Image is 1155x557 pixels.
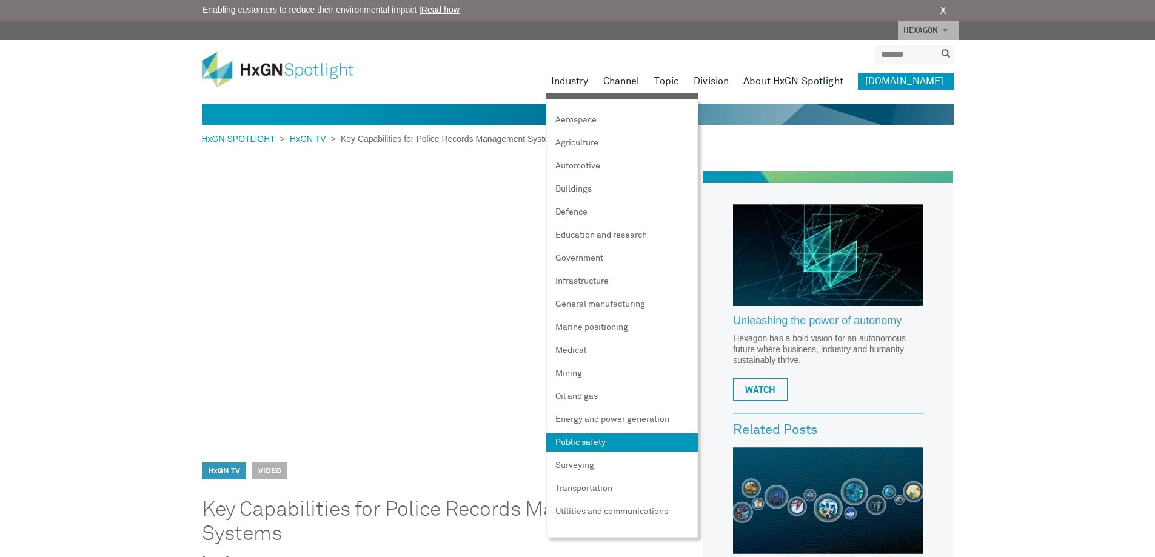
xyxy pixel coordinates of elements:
a: Utilities and communications [546,502,698,521]
a: Oil and gas [546,387,698,405]
a: X [940,4,946,18]
a: Energy and power generation [546,410,698,429]
a: Topic [654,73,679,90]
a: Industry [551,73,589,90]
p: Hexagon has a bold vision for an autonomous future where business, industry and humanity sustaina... [733,333,923,365]
a: HxGN SPOTLIGHT [202,134,280,144]
a: Medical [546,341,698,359]
a: Marine positioning [546,318,698,336]
img: Hexagon_CorpVideo_Pod_RR_2.jpg [733,204,923,306]
a: Defence [546,203,698,221]
a: Agriculture [546,134,698,152]
a: Aerospace [546,111,698,129]
img: Hexagon mentioned in 13 Gartner® Hype Cycle™ reports [733,447,923,554]
div: > > [202,133,560,145]
a: Channel [603,73,640,90]
h1: Key Capabilities for Police Records Management Systems [202,498,662,546]
a: [DOMAIN_NAME] [858,73,954,90]
span: Enabling customers to reduce their environmental impact | [203,4,460,16]
span: Key Capabilities for Police Records Management Systems [336,134,560,144]
a: Automotive [546,157,698,175]
a: HxGN TV [208,467,240,475]
a: Buildings [546,180,698,198]
a: Mining [546,364,698,382]
span: Video [252,462,287,479]
iframe: Key Capabilities for Police Records Management Systems [202,171,697,450]
a: HxGN TV [285,134,331,144]
a: Read how [421,5,460,15]
a: Surveying [546,456,698,475]
a: General manufacturing [546,295,698,313]
h3: Related Posts [733,423,923,438]
a: Transportation [546,479,698,498]
a: Education and research [546,226,698,244]
a: Infrastructure [546,272,698,290]
img: HxGN Spotlight [202,52,372,87]
a: Unleashing the power of autonomy [733,315,923,333]
a: About HxGN Spotlight [743,73,843,90]
a: Public safety [546,433,698,452]
a: Division [694,73,729,90]
a: Government [546,249,698,267]
a: HEXAGON [898,21,959,40]
a: WATCH [733,378,788,401]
